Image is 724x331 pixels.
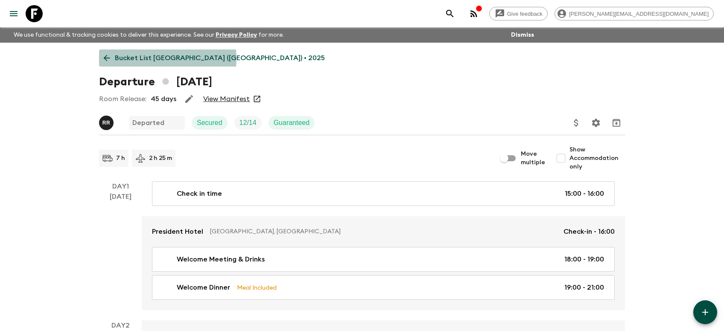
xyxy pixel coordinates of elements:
[234,116,262,130] div: Trip Fill
[99,118,115,125] span: Roland Rau
[152,181,615,206] a: Check in time15:00 - 16:00
[568,114,585,131] button: Update Price, Early Bird Discount and Costs
[152,247,615,272] a: Welcome Meeting & Drinks18:00 - 19:00
[99,181,142,192] p: Day 1
[115,53,325,63] p: Bucket List [GEOGRAPHIC_DATA] ([GEOGRAPHIC_DATA]) • 2025
[177,282,230,293] p: Welcome Dinner
[151,94,176,104] p: 45 days
[177,189,222,199] p: Check in time
[509,29,536,41] button: Dismiss
[116,154,125,163] p: 7 h
[555,7,714,20] div: [PERSON_NAME][EMAIL_ADDRESS][DOMAIN_NAME]
[10,27,287,43] p: We use functional & tracking cookies to deliver this experience. See our for more.
[110,192,131,310] div: [DATE]
[237,283,277,292] p: Meal Included
[563,226,615,237] p: Check-in - 16:00
[274,118,310,128] p: Guaranteed
[203,95,250,103] a: View Manifest
[564,282,604,293] p: 19:00 - 21:00
[197,118,222,128] p: Secured
[569,145,625,171] span: Show Accommodation only
[210,227,557,236] p: [GEOGRAPHIC_DATA], [GEOGRAPHIC_DATA]
[565,189,604,199] p: 15:00 - 16:00
[132,118,164,128] p: Departed
[587,114,604,131] button: Settings
[149,154,172,163] p: 2 h 25 m
[5,5,22,22] button: menu
[521,150,546,167] span: Move multiple
[564,11,713,17] span: [PERSON_NAME][EMAIL_ADDRESS][DOMAIN_NAME]
[192,116,228,130] div: Secured
[152,226,203,237] p: President Hotel
[99,94,146,104] p: Room Release:
[441,5,458,22] button: search adventures
[489,7,548,20] a: Give feedback
[564,254,604,264] p: 18:00 - 19:00
[142,216,625,247] a: President Hotel[GEOGRAPHIC_DATA], [GEOGRAPHIC_DATA]Check-in - 16:00
[99,320,142,331] p: Day 2
[502,11,547,17] span: Give feedback
[99,73,212,90] h1: Departure [DATE]
[239,118,257,128] p: 12 / 14
[99,49,330,67] a: Bucket List [GEOGRAPHIC_DATA] ([GEOGRAPHIC_DATA]) • 2025
[152,275,615,300] a: Welcome DinnerMeal Included19:00 - 21:00
[608,114,625,131] button: Archive (Completed, Cancelled or Unsynced Departures only)
[177,254,265,264] p: Welcome Meeting & Drinks
[216,32,257,38] a: Privacy Policy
